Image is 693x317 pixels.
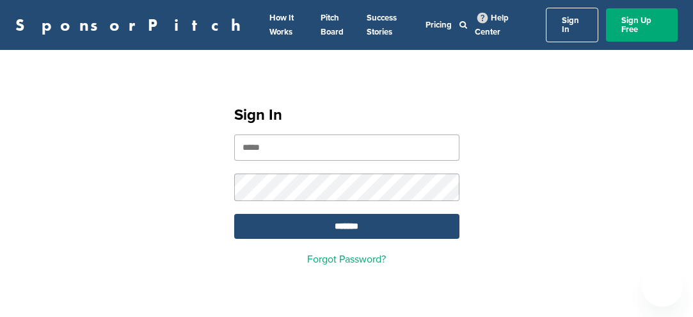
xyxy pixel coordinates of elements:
h1: Sign In [234,104,459,127]
a: SponsorPitch [15,17,249,33]
a: How It Works [269,13,294,37]
a: Success Stories [367,13,397,37]
iframe: Button to launch messaging window [642,266,683,307]
a: Pricing [426,20,452,30]
a: Sign In [546,8,599,42]
a: Forgot Password? [307,253,386,266]
a: Sign Up Free [606,8,678,42]
a: Help Center [475,10,509,40]
a: Pitch Board [321,13,344,37]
